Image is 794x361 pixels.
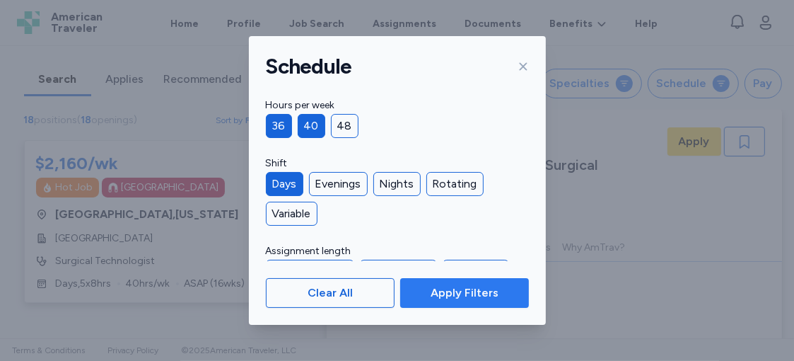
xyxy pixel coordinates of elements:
div: Days [266,172,303,196]
div: Variable [266,202,317,226]
button: Clear All [266,278,395,308]
div: Under 8 weeks [266,260,354,284]
h1: Schedule [266,53,352,80]
div: 8 - 12 weeks [360,260,437,284]
span: Apply Filters [431,285,498,302]
label: Shift [266,155,529,172]
label: Hours per week [266,97,529,114]
span: Clear All [308,285,353,302]
div: Nights [373,172,421,196]
button: Apply Filters [400,278,528,308]
div: Evenings [309,172,368,196]
div: Rotating [426,172,484,196]
div: 48 [331,114,358,138]
div: 36 [266,114,292,138]
label: Assignment length [266,243,529,260]
div: 40 [298,114,325,138]
div: 12+ weeks [443,260,509,284]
